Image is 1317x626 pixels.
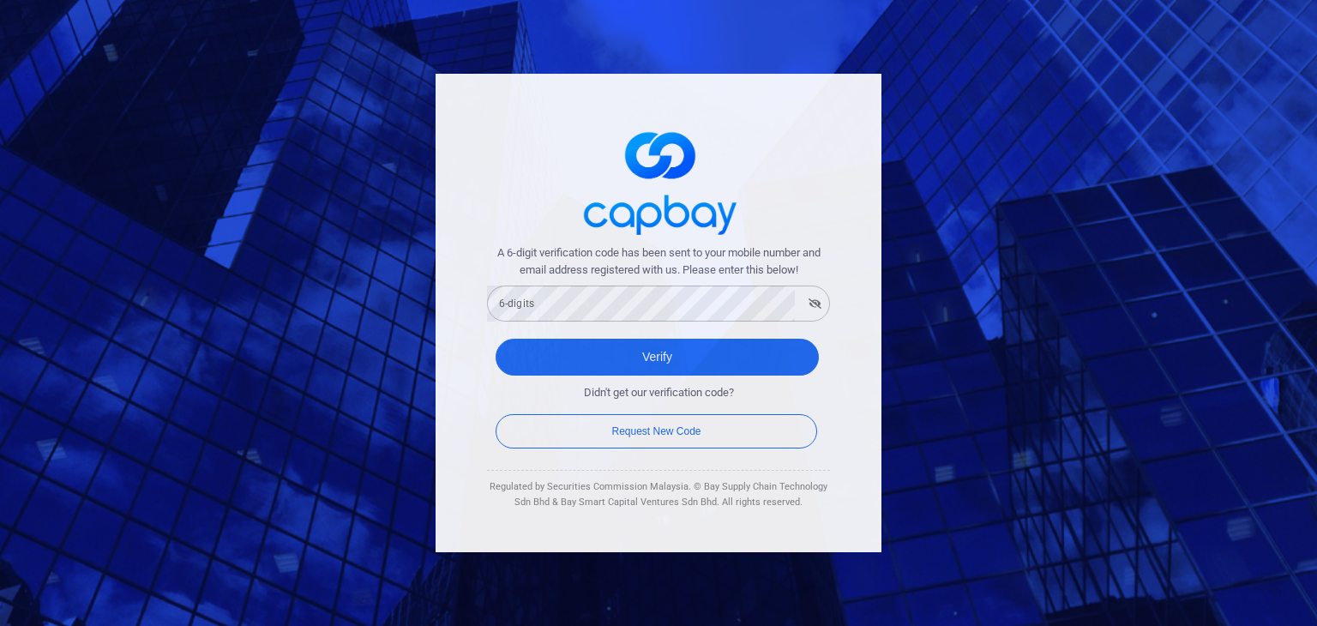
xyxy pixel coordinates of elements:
button: Verify [496,339,819,376]
div: Regulated by Securities Commission Malaysia. © Bay Supply Chain Technology Sdn Bhd & Bay Smart Ca... [487,479,830,509]
span: A 6-digit verification code has been sent to your mobile number and email address registered with... [487,244,830,280]
span: Didn't get our verification code? [584,384,734,402]
img: logo [573,117,744,244]
button: Request New Code [496,414,817,448]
